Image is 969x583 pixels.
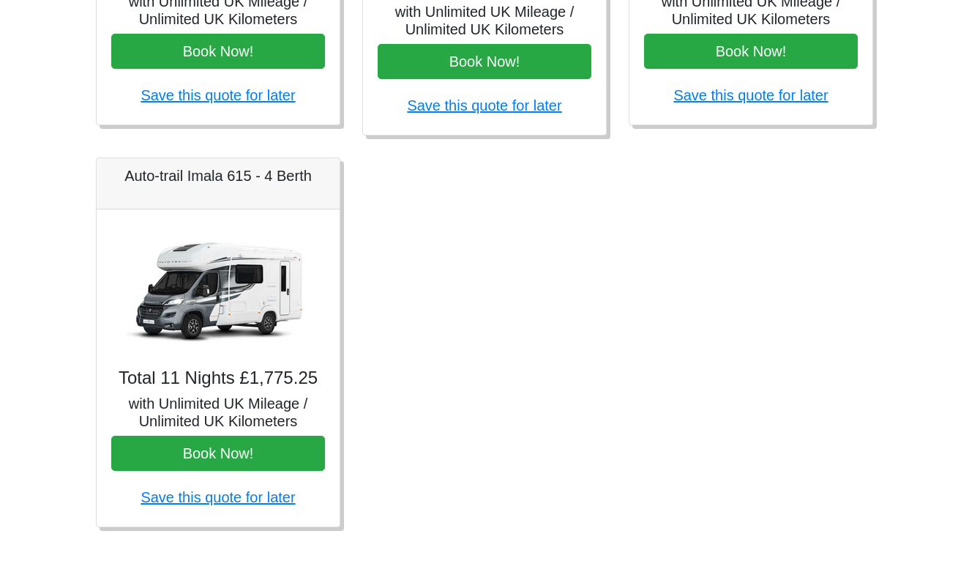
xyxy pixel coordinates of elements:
[673,87,828,103] a: Save this quote for later
[141,489,295,505] a: Save this quote for later
[378,3,591,38] h5: with Unlimited UK Mileage / Unlimited UK Kilometers
[111,167,325,185] h5: Auto-trail Imala 615 - 4 Berth
[111,34,325,69] button: Book Now!
[111,368,325,389] h4: Total 11 Nights £1,775.25
[116,224,321,356] img: Auto-trail Imala 615 - 4 Berth
[407,97,561,114] a: Save this quote for later
[111,395,325,430] h5: with Unlimited UK Mileage / Unlimited UK Kilometers
[141,87,295,103] a: Save this quote for later
[111,436,325,471] button: Book Now!
[378,44,591,79] button: Book Now!
[644,34,858,69] button: Book Now!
